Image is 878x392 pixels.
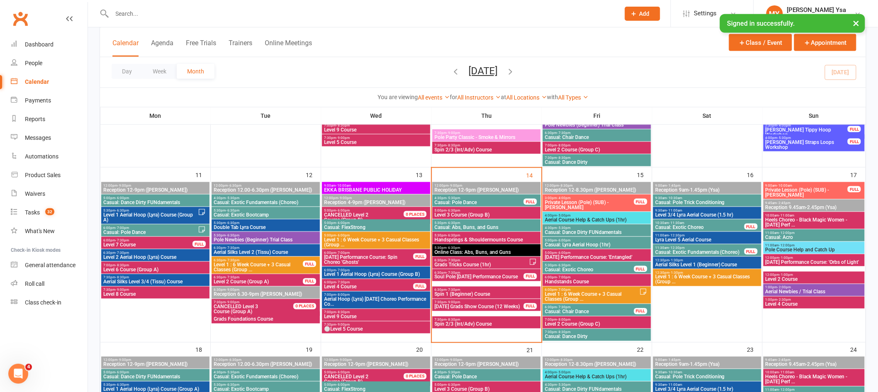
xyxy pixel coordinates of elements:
div: FULL [303,261,316,267]
span: Reception 9am-1.45pm (Ysa) [655,187,760,192]
span: 32 [45,208,54,215]
span: - 7:00pm [557,276,571,280]
span: Level 1 : 6 Week Course + 3 Casual Classes (Group ... [655,275,760,285]
button: Month [177,64,215,79]
span: Casual: Exotic Bootcamp [213,212,318,217]
div: FULL [848,139,861,145]
span: - 8:30pm [557,156,571,160]
span: 3:00pm [544,196,634,200]
button: Calendar [112,39,139,57]
a: Roll call [11,275,88,293]
div: Automations [25,153,59,160]
th: Thu [432,107,542,124]
span: 6:00pm [103,226,198,230]
span: EKKA BRISBANE PUBLIC HOLIDAY [324,187,429,192]
th: Fri [542,107,652,124]
span: 5:00pm [324,234,429,237]
span: Level 6 Course (Group A) [103,267,208,272]
span: 5:00pm [544,251,649,255]
span: - 6:30pm [557,263,571,267]
div: FULL [413,283,427,290]
span: 6:30pm [434,288,539,292]
span: - 7:00pm [557,288,571,292]
span: Signed in successfully. [727,19,795,27]
iframe: Intercom live chat [8,364,28,384]
button: Online Meetings [265,39,312,57]
span: Double Tab Lyra Course [213,225,318,230]
span: Casual: Pole Dance [103,230,198,235]
a: Product Sales [11,166,88,185]
button: Trainers [229,39,252,57]
span: 12:30pm [655,271,760,275]
a: Automations [11,147,88,166]
span: - 10:00am [336,184,351,187]
span: - 6:30pm [446,246,460,250]
div: 14 [527,168,541,182]
span: Pole Newbies (Beginner) Trial Class [213,237,318,242]
span: Level 9 Course [324,127,429,132]
span: - 7:30pm [115,239,129,242]
span: 6:30pm [544,131,649,135]
span: 6:30pm [213,288,318,292]
span: - 9:00pm [226,288,239,292]
span: - 8:30pm [115,276,129,280]
span: [DATE] Performance Course: 'Orbs of Light' [765,260,863,265]
span: 5:00pm [324,209,414,212]
span: - 6:00pm [336,209,350,212]
div: FULL [848,126,861,132]
div: 11 [195,168,210,181]
a: Payments [11,91,88,110]
span: 6:30pm [103,251,208,255]
span: 9:30am [655,196,760,200]
div: 15 [637,168,652,181]
div: Dashboard [25,41,54,48]
span: 5:30pm [434,234,539,237]
span: 1:00pm [765,286,863,290]
a: All events [418,94,450,101]
span: Level 1 : 6 Week Course + 3 Casual Classes (Group ... [213,262,303,272]
span: 5:00pm [434,209,539,212]
a: Clubworx [10,8,31,29]
span: Spin 2/3 (Int/Adv) Course [434,147,539,152]
div: Messages [25,134,51,141]
span: [DATE] Performance Course: Spin Choreo 'Ghosts' [324,255,414,265]
strong: You are viewing [378,94,418,100]
span: Spin 1 (Beginner) Course [434,292,539,297]
span: 11:30am [655,246,745,250]
span: 9:00am [324,184,429,187]
span: Aerial Silks Level 2 (Tissu) Course [213,250,318,255]
span: Level 8 Course [103,292,208,297]
div: FULL [524,199,537,205]
span: Casual: Exotic Choreo [655,225,745,230]
a: People [11,54,88,73]
span: - 1:30pm [669,258,683,262]
div: General attendance [25,262,76,268]
span: Pole Course Help and Catch Up [765,247,863,252]
button: × [849,14,864,32]
span: 7:00pm [324,124,429,127]
span: Casual: Acro [765,235,863,240]
span: Level 1 Aerial Hoop (Lyra) Course (Group B) [324,272,429,277]
span: - 6:30pm [446,234,460,237]
span: - 11:00am [779,214,795,217]
div: 12 [306,168,321,181]
span: - 5:30pm [226,196,239,200]
strong: at [501,94,506,100]
a: Reports [11,110,88,129]
span: - 9:00pm [117,184,131,187]
span: - 12:00pm [779,243,795,247]
span: 7:30pm [544,156,649,160]
span: Level 1 : 6 Week Course + 3 Casual Classes (Group ... [544,292,639,302]
span: Aerial Silks Level 3/4 (Tissu) Course [103,280,208,285]
span: Level 2 Course [765,277,863,282]
span: 7:00pm [544,144,649,147]
span: - 7:30pm [446,258,460,262]
span: - 7:30pm [226,258,239,262]
span: Handsprings & Shouldermounts Course [434,237,539,242]
span: Casual: Dance Dirty [544,160,649,165]
div: FULL [634,266,647,272]
span: - 9:00pm [338,196,352,200]
span: Reception 12.00-6.30pm ([PERSON_NAME]) [213,187,318,192]
span: - 1:30pm [669,271,683,275]
span: 6:00pm [324,268,429,272]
